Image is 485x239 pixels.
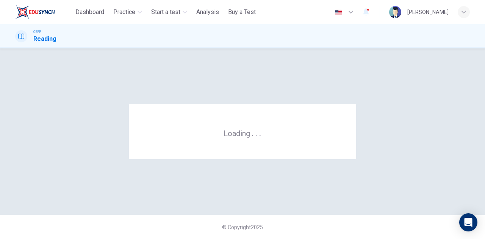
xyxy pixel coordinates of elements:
[151,8,180,17] span: Start a test
[225,5,259,19] button: Buy a Test
[193,5,222,19] button: Analysis
[259,126,261,139] h6: .
[255,126,258,139] h6: .
[15,5,55,20] img: ELTC logo
[15,5,72,20] a: ELTC logo
[459,213,477,231] div: Open Intercom Messenger
[148,5,190,19] button: Start a test
[72,5,107,19] button: Dashboard
[228,8,256,17] span: Buy a Test
[407,8,449,17] div: [PERSON_NAME]
[334,9,343,15] img: en
[389,6,401,18] img: Profile picture
[222,224,263,230] span: © Copyright 2025
[113,8,135,17] span: Practice
[75,8,104,17] span: Dashboard
[33,29,41,34] span: CEFR
[196,8,219,17] span: Analysis
[224,128,261,138] h6: Loading
[110,5,145,19] button: Practice
[251,126,254,139] h6: .
[33,34,56,43] h1: Reading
